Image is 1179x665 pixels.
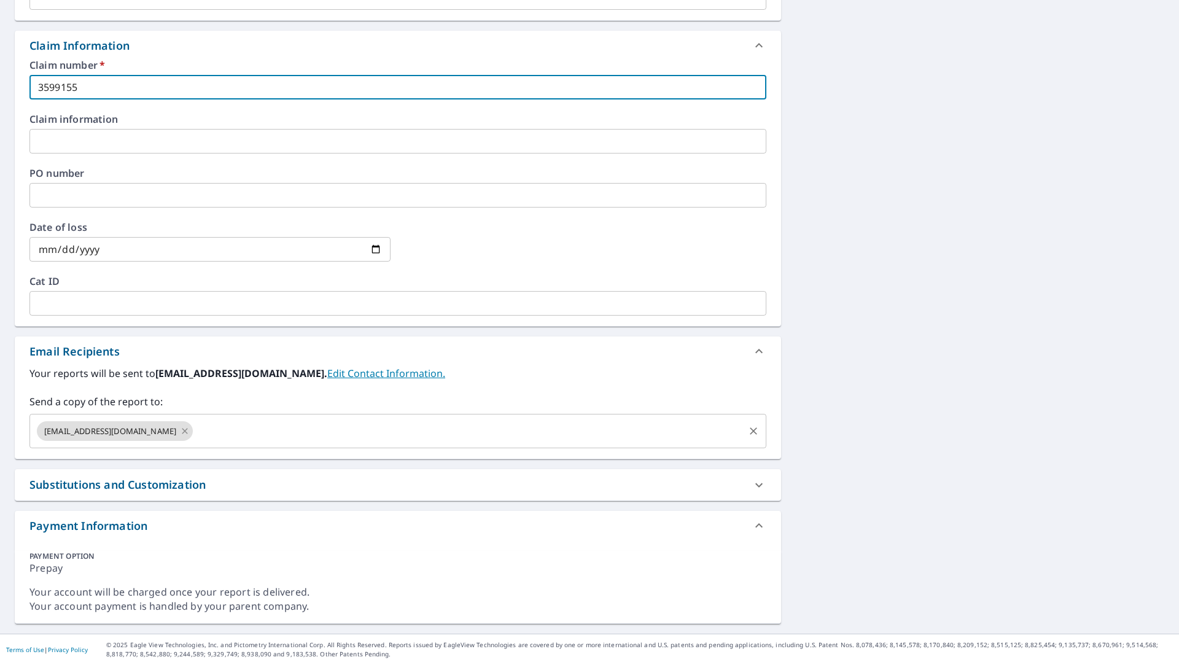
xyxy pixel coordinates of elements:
[29,561,766,585] div: Prepay
[29,599,766,613] div: Your account payment is handled by your parent company.
[745,422,762,440] button: Clear
[15,31,781,60] div: Claim Information
[29,343,120,360] div: Email Recipients
[155,367,327,380] b: [EMAIL_ADDRESS][DOMAIN_NAME].
[29,60,766,70] label: Claim number
[29,551,766,561] div: PAYMENT OPTION
[15,511,781,540] div: Payment Information
[29,476,206,493] div: Substitutions and Customization
[15,336,781,366] div: Email Recipients
[29,222,391,232] label: Date of loss
[15,469,781,500] div: Substitutions and Customization
[29,394,766,409] label: Send a copy of the report to:
[6,646,88,653] p: |
[29,37,130,54] div: Claim Information
[37,426,184,437] span: [EMAIL_ADDRESS][DOMAIN_NAME]
[29,366,766,381] label: Your reports will be sent to
[37,421,193,441] div: [EMAIL_ADDRESS][DOMAIN_NAME]
[29,276,766,286] label: Cat ID
[29,114,766,124] label: Claim information
[106,640,1173,659] p: © 2025 Eagle View Technologies, Inc. and Pictometry International Corp. All Rights Reserved. Repo...
[6,645,44,654] a: Terms of Use
[327,367,445,380] a: EditContactInfo
[29,518,147,534] div: Payment Information
[29,585,766,599] div: Your account will be charged once your report is delivered.
[48,645,88,654] a: Privacy Policy
[29,168,766,178] label: PO number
